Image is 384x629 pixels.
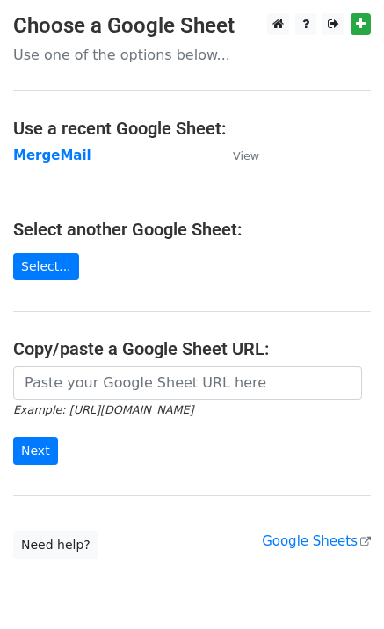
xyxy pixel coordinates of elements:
h3: Choose a Google Sheet [13,13,371,39]
input: Paste your Google Sheet URL here [13,366,362,400]
h4: Use a recent Google Sheet: [13,118,371,139]
h4: Copy/paste a Google Sheet URL: [13,338,371,359]
a: Google Sheets [262,533,371,549]
a: Select... [13,253,79,280]
p: Use one of the options below... [13,46,371,64]
small: Example: [URL][DOMAIN_NAME] [13,403,193,416]
a: View [215,148,259,163]
input: Next [13,437,58,465]
small: View [233,149,259,163]
h4: Select another Google Sheet: [13,219,371,240]
a: Need help? [13,531,98,559]
a: MergeMail [13,148,91,163]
